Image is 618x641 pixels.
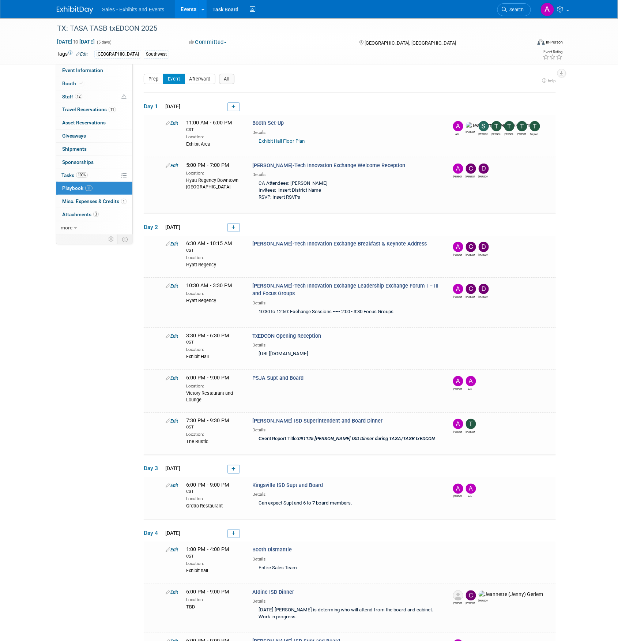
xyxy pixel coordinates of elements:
[186,502,241,510] div: Grotto Restaurant
[186,127,241,133] div: CST
[548,78,556,83] span: help
[56,64,132,77] a: Event Information
[453,591,463,601] img: Albert Martinez
[479,252,488,257] div: David Webb
[186,133,241,140] div: Location:
[186,38,230,46] button: Committed
[219,74,234,84] button: All
[56,90,132,103] a: Staff12
[466,386,475,391] div: Ale Gonzalez
[466,419,476,429] img: Terri Ballesteros
[497,3,531,16] a: Search
[252,333,321,339] span: TxEDCON Opening Reception
[466,174,475,179] div: CLAUDIA Salinas
[186,289,241,297] div: Location:
[504,121,515,131] img: Tracie Sullivan
[121,94,127,100] span: Potential Scheduling Conflict -- at least one attendee is tagged in another overlapping event.
[62,146,87,152] span: Shipments
[453,386,462,391] div: Albert Martinez
[252,589,294,596] span: Aldine ISD Dinner
[166,283,178,289] a: Edit
[252,375,304,381] span: PSJA Supt and Board
[252,178,440,204] div: CA Attendees: [PERSON_NAME] Invitees: Insert District Name RSVP: Insert RSVPs
[252,596,440,605] div: Details:
[252,563,440,575] div: Entire Sales Team
[185,74,216,84] button: Afterward
[466,129,475,134] div: Jeannette (Jenny) Gerleman
[166,547,178,553] a: Edit
[54,22,520,35] div: TX: TASA TASB txEDCON 2025
[479,121,489,131] img: Shawn Popovich
[530,131,539,136] div: Treyton Stender
[479,294,488,299] div: David Webb
[453,164,463,174] img: Albert Martinez
[466,376,476,386] img: Ale Gonzalez
[56,182,132,195] a: Playbook11
[144,529,162,537] span: Day 4
[453,284,463,294] img: Albert Martinez
[479,598,488,603] div: Jeannette (Jenny) Gerleman
[62,133,86,139] span: Giveaways
[166,590,178,595] a: Edit
[144,50,169,58] div: Southwest
[57,50,88,59] td: Tags
[56,77,132,90] a: Booth
[252,348,440,360] div: [URL][DOMAIN_NAME]
[56,221,132,234] a: more
[252,483,323,489] span: Kingsville ISD Supt and Board
[186,162,229,168] span: 5:00 PM - 7:00 PM
[118,235,133,244] td: Toggle Event Tabs
[62,198,127,204] span: Misc. Expenses & Credits
[453,429,462,434] div: Albert Martinez
[186,297,241,304] div: Hyatt Regency
[186,248,241,254] div: CST
[166,120,178,126] a: Edit
[186,596,241,603] div: Location:
[163,531,180,536] span: [DATE]
[62,67,103,73] span: Event Information
[186,353,241,360] div: Exhibit Hall
[507,7,524,12] span: Search
[186,547,241,559] span: 1:00 PM - 4:00 PM
[166,333,178,339] a: Edit
[186,254,241,261] div: Location:
[186,240,241,253] span: 6:30 AM - 10:15 AM
[479,131,488,136] div: Shawn Popovich
[62,185,93,191] span: Playbook
[96,40,112,45] span: (5 days)
[56,143,132,155] a: Shipments
[56,103,132,116] a: Travel Reservations11
[186,282,232,289] span: 10:30 AM - 3:30 PM
[530,121,540,131] img: Treyton Stender
[61,172,88,178] span: Tasks
[252,298,440,306] div: Details:
[252,554,440,563] div: Details:
[453,494,462,499] div: Albert Martinez
[453,294,462,299] div: Albert Martinez
[259,138,305,144] a: Exhibit Hall Floor Plan
[453,376,463,386] img: Albert Martinez
[186,495,241,502] div: Location:
[479,164,489,174] img: David Webb
[365,40,456,46] span: [GEOGRAPHIC_DATA], [GEOGRAPHIC_DATA]
[186,120,241,132] span: 11:00 AM - 6:00 PM
[186,424,241,430] div: CST
[102,7,164,12] span: Sales - Exhibits and Events
[186,589,229,595] span: 6:00 PM - 9:00 PM
[62,120,106,125] span: Asset Reservations
[163,74,185,84] button: Event
[76,172,88,178] span: 100%
[466,484,476,494] img: Ale Gonzalez
[186,560,241,567] div: Location:
[186,489,241,495] div: CST
[466,164,476,174] img: CLAUDIA Salinas
[453,121,463,131] img: Ale Gonzalez
[186,438,241,445] div: The Rustic
[62,94,82,100] span: Staff
[186,345,241,353] div: Location:
[105,235,118,244] td: Personalize Event Tab Strip
[479,284,489,294] img: David Webb
[186,375,229,381] span: 6:00 PM - 9:00 PM
[186,169,241,176] div: Location:
[488,38,563,49] div: Event Format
